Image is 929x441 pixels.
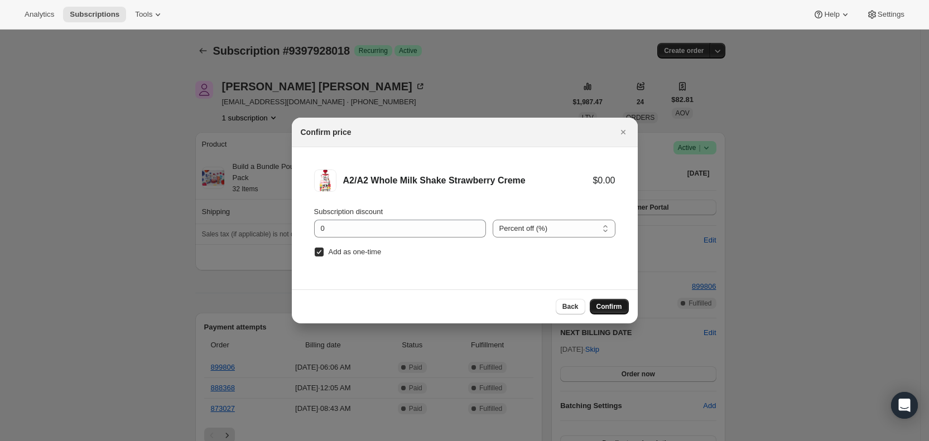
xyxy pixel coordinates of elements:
[343,175,593,186] div: A2/A2 Whole Milk Shake Strawberry Creme
[25,10,54,19] span: Analytics
[891,392,918,419] div: Open Intercom Messenger
[301,127,352,138] h2: Confirm price
[18,7,61,22] button: Analytics
[860,7,911,22] button: Settings
[135,10,152,19] span: Tools
[878,10,904,19] span: Settings
[596,302,622,311] span: Confirm
[593,175,615,186] div: $0.00
[63,7,126,22] button: Subscriptions
[70,10,119,19] span: Subscriptions
[314,207,383,216] span: Subscription discount
[314,169,336,192] img: A2/A2 Whole Milk Shake Strawberry Creme
[556,299,585,314] button: Back
[615,124,631,140] button: Close
[128,7,170,22] button: Tools
[562,302,579,311] span: Back
[590,299,629,314] button: Confirm
[806,7,857,22] button: Help
[329,248,382,256] span: Add as one-time
[824,10,839,19] span: Help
